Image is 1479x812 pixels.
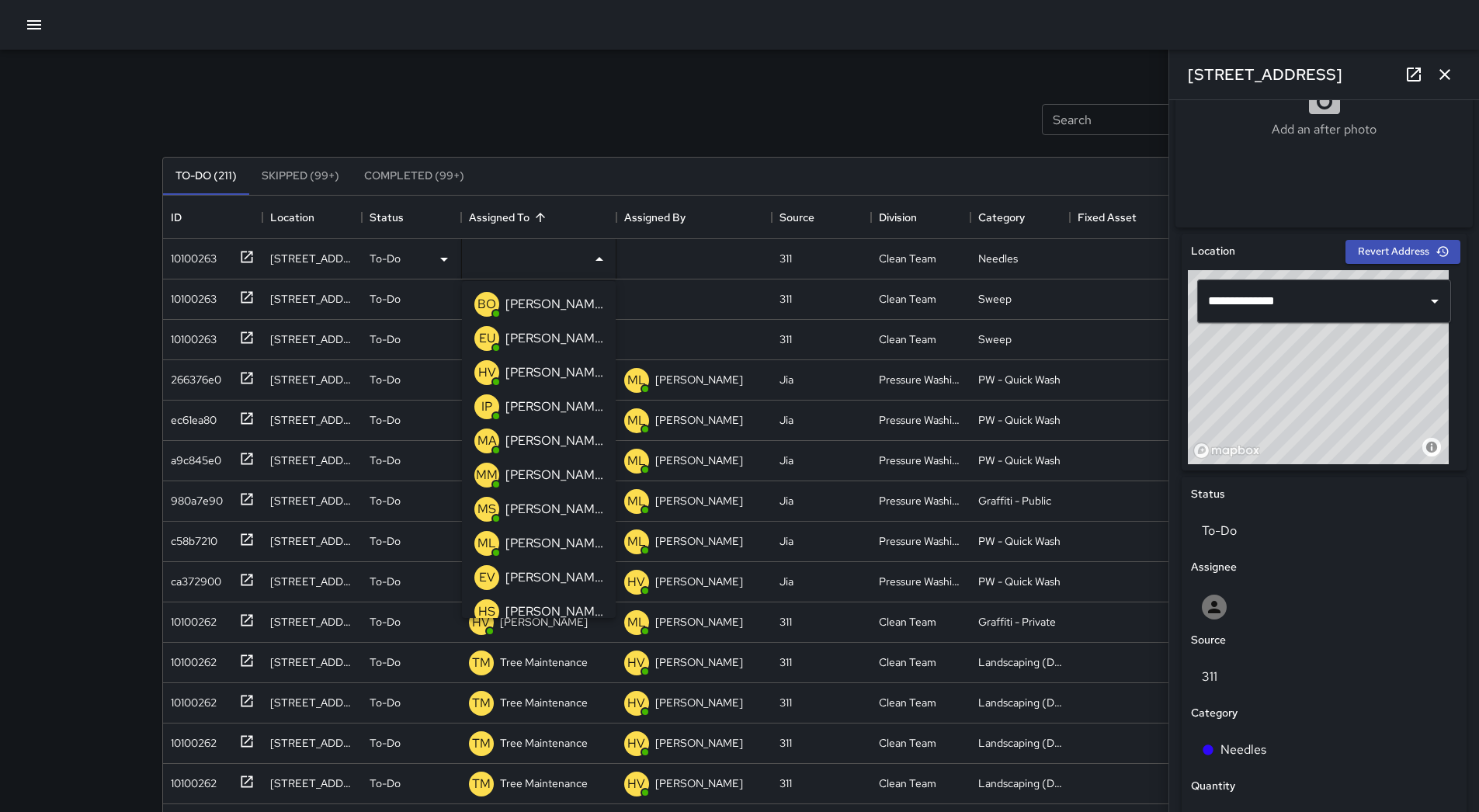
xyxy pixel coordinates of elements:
[978,291,1012,307] div: Sweep
[978,453,1061,468] div: PW - Quick Wash
[249,158,352,195] button: Skipped (99+)
[165,527,217,549] div: c58b7210
[500,654,588,670] p: Tree Maintenance
[871,196,970,239] div: Division
[978,196,1025,239] div: Category
[978,614,1056,630] div: Graffiti - Private
[779,776,792,791] div: 311
[165,689,217,710] div: 10100262
[879,695,936,710] div: Clean Team
[879,533,963,549] div: Pressure Washing
[627,694,645,713] p: HV
[479,329,495,348] p: EU
[505,534,603,553] p: [PERSON_NAME]
[879,331,936,347] div: Clean Team
[270,291,354,307] div: 1115 Market Street
[500,614,588,630] p: [PERSON_NAME]
[879,574,963,589] div: Pressure Washing
[370,196,404,239] div: Status
[879,196,917,239] div: Division
[655,735,743,751] p: [PERSON_NAME]
[500,695,588,710] p: Tree Maintenance
[655,695,743,710] p: [PERSON_NAME]
[879,412,963,428] div: Pressure Washing
[270,533,354,549] div: 44 9th Street
[500,735,588,751] p: Tree Maintenance
[779,291,792,307] div: 311
[478,602,495,621] p: HS
[163,158,249,195] button: To-Do (211)
[978,654,1062,670] div: Landscaping (DG & Weeds)
[624,196,686,239] div: Assigned By
[478,363,496,382] p: HV
[779,251,792,266] div: 311
[370,735,401,751] p: To-Do
[472,613,490,632] p: HV
[978,695,1062,710] div: Landscaping (DG & Weeds)
[505,397,603,416] p: [PERSON_NAME]
[165,487,223,508] div: 980a7e90
[779,412,793,428] div: Jia
[779,533,793,549] div: Jia
[879,291,936,307] div: Clean Team
[163,196,262,239] div: ID
[270,776,354,791] div: 460 Natoma Street
[270,251,354,266] div: 160 6th Street
[270,735,354,751] div: 479 Natoma Street
[627,452,646,470] p: ML
[627,411,646,430] p: ML
[627,734,645,753] p: HV
[472,775,491,793] p: TM
[165,446,221,468] div: a9c845e0
[505,602,603,621] p: [PERSON_NAME]
[879,251,936,266] div: Clean Team
[270,493,354,508] div: 1073 Market Street
[655,776,743,791] p: [PERSON_NAME]
[655,654,743,670] p: [PERSON_NAME]
[616,196,772,239] div: Assigned By
[270,412,354,428] div: 944 Market Street
[270,453,354,468] div: 1098a Market Street
[370,574,401,589] p: To-Do
[262,196,362,239] div: Location
[370,372,401,387] p: To-Do
[779,196,814,239] div: Source
[370,412,401,428] p: To-Do
[978,574,1061,589] div: PW - Quick Wash
[978,331,1012,347] div: Sweep
[879,735,936,751] div: Clean Team
[978,533,1061,549] div: PW - Quick Wash
[171,196,182,239] div: ID
[627,533,646,551] p: ML
[270,654,354,670] div: 472 Tehama Street
[779,574,793,589] div: Jia
[529,206,551,228] button: Sort
[270,614,354,630] div: 936 Market Street
[978,776,1062,791] div: Landscaping (DG & Weeds)
[165,245,217,266] div: 10100263
[477,500,496,519] p: MS
[505,295,603,314] p: [PERSON_NAME] Overall
[479,568,495,587] p: EV
[165,648,217,670] div: 10100262
[370,291,401,307] p: To-Do
[165,406,217,428] div: ec61ea80
[879,493,963,508] div: Pressure Washing
[978,412,1061,428] div: PW - Quick Wash
[779,372,793,387] div: Jia
[779,614,792,630] div: 311
[879,654,936,670] div: Clean Team
[500,776,588,791] p: Tree Maintenance
[165,366,221,387] div: 266376e0
[879,453,963,468] div: Pressure Washing
[505,568,603,587] p: [PERSON_NAME]
[779,331,792,347] div: 311
[627,573,645,592] p: HV
[370,251,401,266] p: To-Do
[270,372,354,387] div: 39 Mason Street
[505,500,603,519] p: [PERSON_NAME]
[505,466,603,484] p: [PERSON_NAME]
[505,432,603,450] p: [PERSON_NAME]
[627,613,646,632] p: ML
[472,694,491,713] p: TM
